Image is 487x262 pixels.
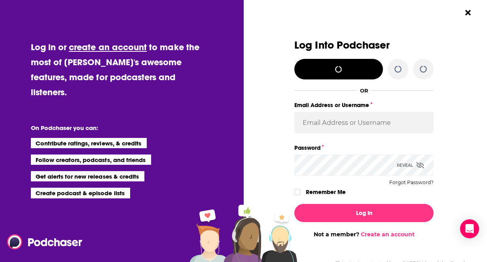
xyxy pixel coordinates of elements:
[7,234,83,249] img: Podchaser - Follow, Share and Rate Podcasts
[306,187,346,197] label: Remember Me
[460,219,479,238] div: Open Intercom Messenger
[360,87,368,94] div: OR
[294,40,434,51] h3: Log Into Podchaser
[294,204,434,222] button: Log In
[294,100,434,110] label: Email Address or Username
[294,112,434,133] input: Email Address or Username
[460,5,476,20] button: Close Button
[31,124,189,132] li: On Podchaser you can:
[397,155,424,176] div: Reveal
[69,41,147,53] a: create an account
[7,234,77,249] a: Podchaser - Follow, Share and Rate Podcasts
[31,155,152,165] li: Follow creators, podcasts, and friends
[31,188,130,198] li: Create podcast & episode lists
[294,231,434,238] div: Not a member?
[31,171,144,181] li: Get alerts for new releases & credits
[294,143,434,153] label: Password
[389,180,434,185] button: Forgot Password?
[31,138,147,148] li: Contribute ratings, reviews, & credits
[361,231,415,238] a: Create an account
